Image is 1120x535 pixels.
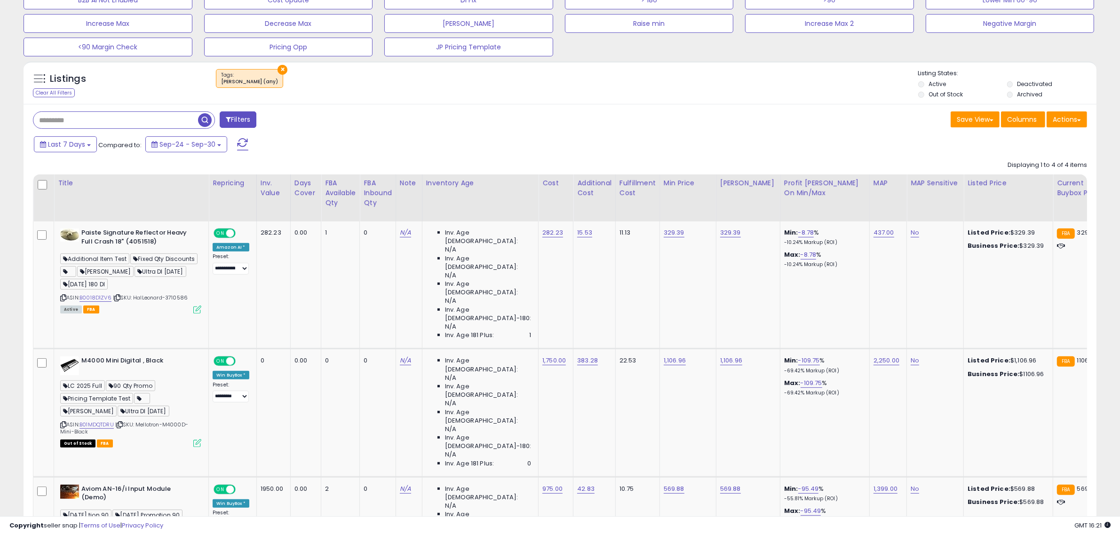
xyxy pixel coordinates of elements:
span: ON [214,485,226,493]
div: Win BuyBox * [213,371,249,379]
div: Preset: [213,382,249,403]
b: Listed Price: [968,356,1010,365]
span: 1 [529,331,531,339]
b: Min: [784,228,798,237]
button: <90 Margin Check [24,38,192,56]
span: Inv. Age [DEMOGRAPHIC_DATA]: [445,485,531,502]
span: Sep-24 - Sep-30 [159,140,215,149]
div: % [784,507,862,524]
a: -109.75 [801,378,822,388]
span: | SKU: Mellotron-M4000D-Mini-Black [60,421,188,435]
th: CSV column name: cust_attr_5_MAP Sensitive [907,174,964,221]
button: Save View [951,111,1000,127]
a: -95.49 [798,484,819,494]
a: -109.75 [798,356,820,365]
button: Columns [1001,111,1045,127]
div: Repricing [213,178,253,188]
div: 1950.00 [261,485,283,493]
div: Fulfillment Cost [620,178,656,198]
button: Actions [1047,111,1087,127]
span: Columns [1007,115,1037,124]
span: N/A [445,245,456,254]
span: Additional Item Test [60,253,129,264]
div: $1,106.96 [968,356,1046,365]
div: 11.13 [620,228,652,237]
div: FBA inbound Qty [364,178,392,208]
div: 0.00 [294,228,314,237]
span: Inv. Age [DEMOGRAPHIC_DATA]-180: [445,433,531,450]
button: Negative Margin [926,14,1095,33]
a: Terms of Use [80,521,120,530]
div: 0.00 [294,356,314,365]
button: × [278,65,287,75]
span: Pricing Template Test [60,393,133,404]
div: ASIN: [60,356,201,446]
a: No [911,228,919,237]
div: 0 [261,356,283,365]
b: Max: [784,378,801,387]
a: 569.88 [720,484,741,494]
a: 282.23 [542,228,563,237]
div: Note [400,178,418,188]
a: 437.00 [874,228,894,237]
a: 975.00 [542,484,563,494]
span: N/A [445,399,456,408]
th: The percentage added to the cost of goods (COGS) that forms the calculator for Min & Max prices. [780,174,869,221]
div: Clear All Filters [33,88,75,97]
button: Pricing Opp [204,38,373,56]
div: MAP Sensitive [911,178,960,188]
div: Win BuyBox * [213,499,249,508]
div: Title [58,178,205,188]
p: -10.24% Markup (ROI) [784,239,862,246]
span: FBA [97,440,113,448]
b: Business Price: [968,497,1019,506]
b: Business Price: [968,370,1019,378]
a: Privacy Policy [122,521,163,530]
div: % [784,485,862,502]
label: Out of Stock [929,90,963,98]
strong: Copyright [9,521,44,530]
span: Inv. Age [DEMOGRAPHIC_DATA]-180: [445,306,531,323]
img: 51IhU6i1TqL._SL40_.jpg [60,485,79,499]
div: 0 [364,485,389,493]
a: B01MDQTDRU [79,421,114,429]
a: -95.49 [801,506,821,516]
span: OFF [234,357,249,365]
p: -10.24% Markup (ROI) [784,261,862,268]
div: Inv. value [261,178,286,198]
p: -55.81% Markup (ROI) [784,496,862,502]
b: Paiste Signature Reflector Heavy Full Crash 18" (4051518) [81,228,196,248]
a: -8.78 [798,228,814,237]
b: Min: [784,356,798,365]
span: Ultra DI [DATE] [135,266,186,277]
div: 0 [325,356,352,365]
a: 1,106.96 [720,356,742,365]
a: 329.39 [664,228,684,237]
a: N/A [400,484,411,494]
button: Sep-24 - Sep-30 [145,136,227,152]
button: JP Pricing Template [384,38,553,56]
img: 41lBKnANxNL._SL40_.jpg [60,356,79,375]
span: Inv. Age [DEMOGRAPHIC_DATA]: [445,408,531,425]
span: 90 Qty Promo [106,380,155,391]
p: Listing States: [918,69,1096,78]
div: % [784,379,862,396]
div: Days Cover [294,178,317,198]
button: Filters [220,111,256,128]
span: N/A [445,297,456,305]
div: $329.39 [968,242,1046,250]
div: $329.39 [968,228,1046,237]
b: Business Price: [968,241,1019,250]
div: Displaying 1 to 4 of 4 items [1008,161,1087,170]
div: 22.53 [620,356,652,365]
div: 1 [325,228,352,237]
div: 10.75 [620,485,652,493]
p: -69.42% Markup (ROI) [784,368,862,374]
span: N/A [445,374,456,382]
div: % [784,356,862,374]
span: Compared to: [98,141,142,149]
button: Raise min [565,14,734,33]
span: ON [214,229,226,237]
b: Aviom AN-16/i Input Module (Demo) [81,485,196,504]
div: Current Buybox Price [1057,178,1105,198]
